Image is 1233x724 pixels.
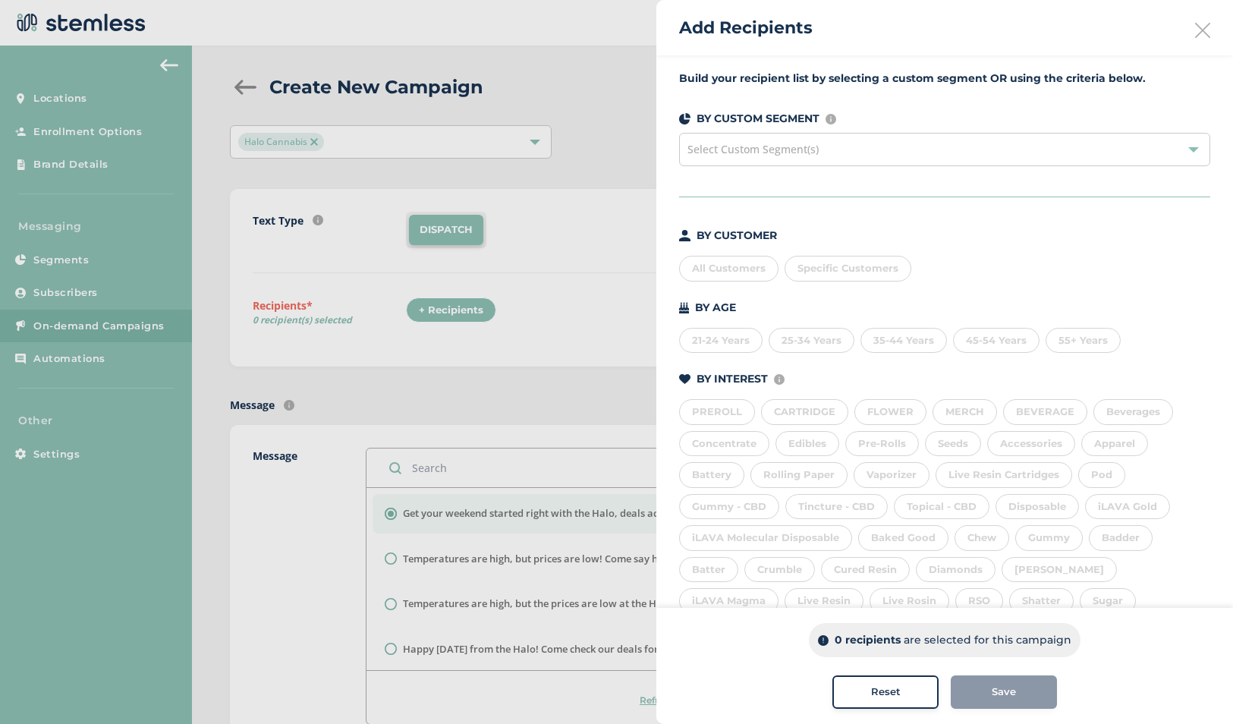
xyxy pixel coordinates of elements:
[679,557,738,583] div: Batter
[870,588,949,614] div: Live Rosin
[679,71,1210,87] label: Build your recipient list by selecting a custom segment OR using the criteria below.
[687,142,819,156] span: Select Custom Segment(s)
[679,462,744,488] div: Battery
[679,230,690,241] img: icon-person-dark-ced50e5f.svg
[996,494,1079,520] div: Disposable
[1009,588,1074,614] div: Shatter
[832,675,939,709] button: Reset
[697,111,819,127] p: BY CUSTOM SEGMENT
[679,256,778,282] div: All Customers
[679,15,813,40] h2: Add Recipients
[679,328,763,354] div: 21-24 Years
[697,371,768,387] p: BY INTEREST
[916,557,996,583] div: Diamonds
[761,399,848,425] div: CARTRIDGE
[826,114,836,124] img: icon-info-236977d2.svg
[933,399,997,425] div: MERCH
[936,462,1072,488] div: Live Resin Cartridges
[821,557,910,583] div: Cured Resin
[955,525,1009,551] div: Chew
[987,431,1075,457] div: Accessories
[1046,328,1121,354] div: 55+ Years
[785,588,863,614] div: Live Resin
[845,431,919,457] div: Pre-Rolls
[679,431,769,457] div: Concentrate
[860,328,947,354] div: 35-44 Years
[1157,651,1233,724] iframe: Chat Widget
[679,494,779,520] div: Gummy - CBD
[774,374,785,385] img: icon-info-236977d2.svg
[775,431,839,457] div: Edibles
[925,431,981,457] div: Seeds
[858,525,948,551] div: Baked Good
[679,113,690,124] img: icon-segments-dark-074adb27.svg
[1002,557,1117,583] div: [PERSON_NAME]
[1003,399,1087,425] div: BEVERAGE
[679,525,852,551] div: iLAVA Molecular Disposable
[835,632,901,648] p: 0 recipients
[1015,525,1083,551] div: Gummy
[854,399,926,425] div: FLOWER
[785,494,888,520] div: Tincture - CBD
[953,328,1040,354] div: 45-54 Years
[1093,399,1173,425] div: Beverages
[769,328,854,354] div: 25-34 Years
[797,262,898,274] span: Specific Customers
[1080,588,1136,614] div: Sugar
[679,302,689,313] img: icon-cake-93b2a7b5.svg
[750,462,848,488] div: Rolling Paper
[894,494,989,520] div: Topical - CBD
[1085,494,1170,520] div: iLAVA Gold
[1089,525,1153,551] div: Badder
[697,228,777,244] p: BY CUSTOMER
[818,635,829,646] img: icon-info-dark-48f6c5f3.svg
[1078,462,1125,488] div: Pod
[871,685,901,700] span: Reset
[679,399,755,425] div: PREROLL
[744,557,815,583] div: Crumble
[854,462,929,488] div: Vaporizer
[955,588,1003,614] div: RSO
[679,588,778,614] div: iLAVA Magma
[679,374,690,385] img: icon-heart-dark-29e6356f.svg
[904,632,1071,648] p: are selected for this campaign
[695,300,736,316] p: BY AGE
[1081,431,1148,457] div: Apparel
